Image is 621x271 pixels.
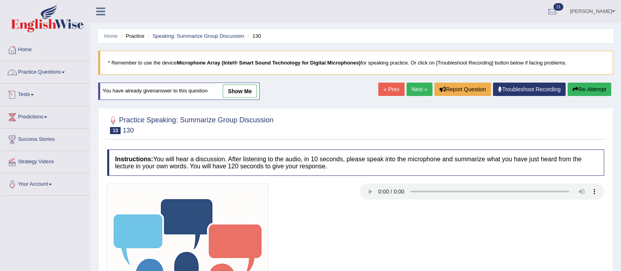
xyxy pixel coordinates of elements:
[245,32,261,40] li: 130
[493,83,566,96] a: Troubleshoot Recording
[115,156,153,162] b: Instructions:
[568,83,611,96] button: Re-Attempt
[0,84,90,103] a: Tests
[0,173,90,193] a: Your Account
[123,127,134,134] small: 130
[177,60,361,66] b: Microphone Array (Intel® Smart Sound Technology for Digital Microphones)
[0,61,90,81] a: Practice Questions
[407,83,432,96] a: Next »
[119,32,144,40] li: Practice
[98,51,613,75] blockquote: * Remember to use the device for speaking practice. Or click on [Troubleshoot Recording] button b...
[152,33,244,39] a: Speaking: Summarize Group Discussion
[107,114,273,134] h2: Practice Speaking: Summarize Group Discussion
[0,106,90,126] a: Predictions
[110,127,121,134] span: 13
[0,129,90,148] a: Success Stories
[104,33,118,39] a: Home
[0,151,90,171] a: Strategy Videos
[434,83,491,96] button: Report Question
[0,39,90,59] a: Home
[223,85,257,98] a: show me
[378,83,404,96] a: « Prev
[553,3,563,11] span: 11
[98,83,260,100] div: You have already given answer to this question
[107,149,604,176] h4: You will hear a discussion. After listening to the audio, in 10 seconds, please speak into the mi...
